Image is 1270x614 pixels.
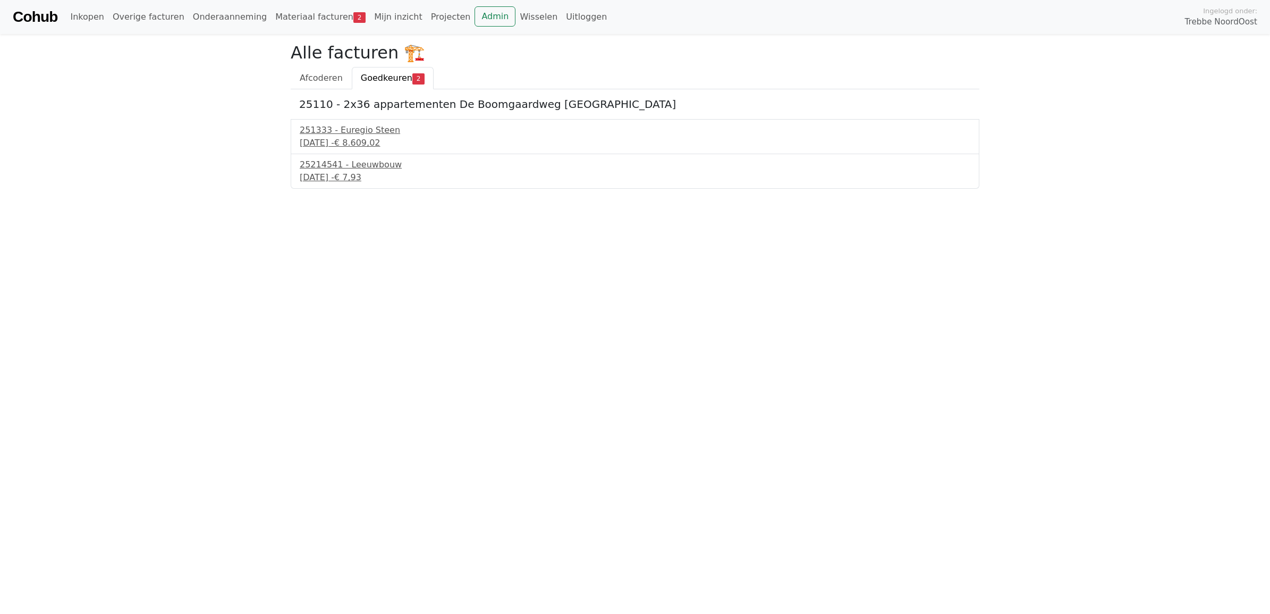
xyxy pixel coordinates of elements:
h5: 25110 - 2x36 appartementen De Boomgaardweg [GEOGRAPHIC_DATA] [299,98,971,111]
a: Goedkeuren2 [352,67,434,89]
div: 25214541 - Leeuwbouw [300,158,970,171]
span: € 8.609,02 [334,138,380,148]
a: Wisselen [515,6,562,28]
h2: Alle facturen 🏗️ [291,43,979,63]
a: Mijn inzicht [370,6,427,28]
a: Materiaal facturen2 [271,6,370,28]
div: 251333 - Euregio Steen [300,124,970,137]
a: 25214541 - Leeuwbouw[DATE] -€ 7,93 [300,158,970,184]
a: Cohub [13,4,57,30]
div: [DATE] - [300,137,970,149]
span: Goedkeuren [361,73,412,83]
a: Afcoderen [291,67,352,89]
span: 2 [412,73,425,84]
a: Overige facturen [108,6,189,28]
a: Uitloggen [562,6,611,28]
a: Projecten [427,6,475,28]
a: Admin [475,6,515,27]
span: Ingelogd onder: [1203,6,1257,16]
span: Trebbe NoordOost [1185,16,1257,28]
a: Inkopen [66,6,108,28]
a: 251333 - Euregio Steen[DATE] -€ 8.609,02 [300,124,970,149]
a: Onderaanneming [189,6,271,28]
span: € 7,93 [334,172,361,182]
div: [DATE] - [300,171,970,184]
span: Afcoderen [300,73,343,83]
span: 2 [353,12,366,23]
